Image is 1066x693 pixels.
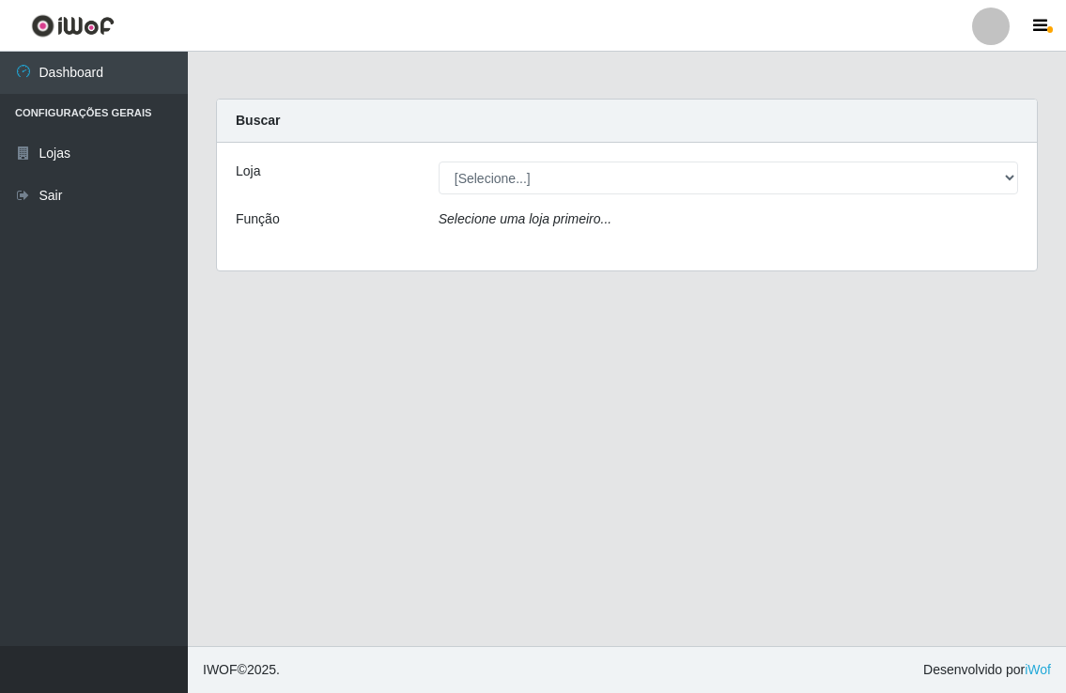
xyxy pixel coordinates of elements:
[439,211,611,226] i: Selecione uma loja primeiro...
[923,660,1051,680] span: Desenvolvido por
[1025,662,1051,677] a: iWof
[31,14,115,38] img: CoreUI Logo
[236,209,280,229] label: Função
[203,660,280,680] span: © 2025 .
[236,113,280,128] strong: Buscar
[203,662,238,677] span: IWOF
[236,162,260,181] label: Loja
